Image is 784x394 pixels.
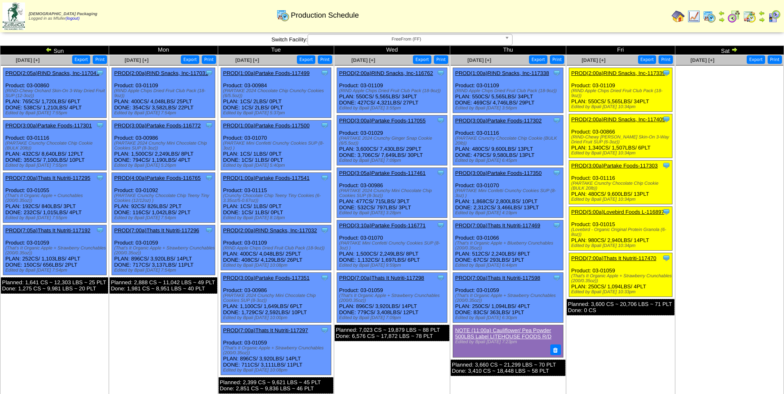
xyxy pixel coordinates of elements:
div: (PARTAKE 2024 Crunchy Mini Chocolate Chip Cookies SUP (8-3oz)) [223,293,331,303]
button: Print [550,55,564,64]
a: PROD(2:00a)RIND Snacks, Inc-117339 [571,70,665,76]
button: Export [529,55,547,64]
div: Edited by Bpali [DATE] 5:37pm [223,111,331,115]
div: Edited by Bpali [DATE] 6:45pm [455,158,563,163]
button: Export [413,55,431,64]
div: (PARTAKE 2024 Crunchy Mini Chocolate Chip Cookies SUP (8-3oz)) [114,141,215,151]
div: Product: 03-01109 PLAN: 550CS / 5,565LBS / 34PLT DONE: 469CS / 4,746LBS / 29PLT [453,68,563,113]
div: Edited by Bpali [DATE] 5:26pm [114,163,215,168]
div: Planned: 1,641 CS ~ 12,303 LBS ~ 25 PLT Done: 1,275 CS ~ 9,981 LBS ~ 20 PLT [1,277,108,294]
a: PROD(7:00a)Thats It Nutriti-117470 [571,255,656,261]
a: PROD(3:00a)Partake Foods-117350 [455,170,542,176]
div: Edited by Bpali [DATE] 3:28pm [339,211,447,215]
div: Edited by Bpali [DATE] 7:54pm [114,268,215,273]
div: Product: 03-01059 PLAN: 252CS / 1,103LBS / 4PLT DONE: 150CS / 656LBS / 2PLT [3,225,107,275]
div: (PARTAKE Mini Confetti Crunchy Cookies SUP (8‐3oz) ) [339,241,447,251]
a: NOTE (11:00a) Cauliflower/ Pea Powder 500LBS Label LITEHOUSE FOODS R/D [455,327,552,340]
a: PROD(7:05a)Thats It Nutriti-117192 [5,227,90,233]
div: Edited by Bpali [DATE] 10:00pm [223,315,331,320]
div: (That's It Organic Apple + Blueberry Crunchables (200/0.35oz)) [455,241,563,251]
img: arrowleft.gif [718,10,725,16]
a: PROD(2:00a)RIND Snacks, Inc-117405 [571,116,665,122]
div: Edited by Bpali [DATE] 5:40pm [223,163,331,168]
div: (PARTAKE 2024 Crunchy Mini Chocolate Chip Cookies SUP (8-3oz)) [339,188,447,198]
div: Edited by Bpali [DATE] 3:56pm [455,106,563,111]
div: Product: 03-01059 PLAN: 896CS / 3,920LBS / 14PLT DONE: 711CS / 3,111LBS / 11PLT [221,325,331,375]
div: Product: 03-01116 PLAN: 432CS / 8,640LBS / 12PLT DONE: 355CS / 7,100LBS / 10PLT [3,120,107,170]
a: PROD(1:00a)Partake Foods-117500 [223,122,310,129]
img: arrowleft.gif [759,10,765,16]
a: PROD(4:00a)Partake Foods-116765 [114,175,201,181]
img: Tooltip [205,69,213,77]
img: Tooltip [321,326,329,334]
button: Export [72,55,91,64]
button: Print [202,55,216,64]
div: Product: 03-01115 PLAN: 1CS / 1LBS / 0PLT DONE: 1CS / 1LBS / 0PLT [221,173,331,223]
div: Product: 03-01109 PLAN: 550CS / 5,565LBS / 34PLT [569,68,672,112]
div: Product: 03-01109 PLAN: 400CS / 4,048LBS / 25PLT DONE: 354CS / 3,582LBS / 22PLT [112,68,215,118]
div: Product: 03-01092 PLAN: 92CS / 826LBS / 2PLT DONE: 116CS / 1,042LBS / 2PLT [112,173,215,223]
img: calendarinout.gif [743,10,756,23]
div: Product: 03-01059 PLAN: 250CS / 1,094LBS / 4PLT [569,253,672,297]
a: PROD(3:00a)Partake Foods-117351 [223,275,310,281]
div: (That's It Organic Apple + Crunchables (200/0.35oz)) [5,193,106,203]
button: Print [434,55,448,64]
div: (PARTAKE Crunchy Chocolate Chip Cookie (BULK 20lb)) [5,141,106,151]
div: Edited by Bpali [DATE] 7:55pm [5,111,106,115]
img: Tooltip [662,115,670,123]
a: PROD(7:00a)Thats It Nutriti-117296 [114,227,199,233]
td: Sat [675,46,784,55]
a: PROD(3:10a)Partake Foods-116771 [339,222,426,229]
a: PROD(7:00a)Thats It Nutriti-117469 [455,222,540,229]
div: Product: 03-01109 PLAN: 400CS / 4,048LBS / 25PLT DONE: 408CS / 4,129LBS / 26PLT [221,225,331,270]
a: PROD(3:00a)Partake Foods-117301 [5,122,92,129]
img: arrowright.gif [718,16,725,23]
div: Edited by Bpali [DATE] 7:54pm [5,268,106,273]
img: Tooltip [96,69,104,77]
img: Tooltip [205,121,213,129]
div: Product: 03-01070 PLAN: 1,500CS / 2,249LBS / 8PLT DONE: 1,132CS / 1,697LBS / 6PLT [337,220,447,270]
div: Edited by Bpali [DATE] 10:08pm [223,263,331,268]
div: Product: 03-01055 PLAN: 192CS / 840LBS / 3PLT DONE: 232CS / 1,015LBS / 4PLT [3,173,107,223]
div: Edited by Bpali [DATE] 10:08pm [223,368,331,373]
img: Tooltip [96,226,104,234]
a: (logout) [66,16,80,21]
span: [DATE] [+] [16,57,40,63]
div: (RIND Apple Chips Dried Fruit Club Pack (18-9oz)) [114,88,215,98]
button: Export [181,55,199,64]
div: (That's It Organic Apple + Strawberry Crunchables (200/0.35oz)) [5,246,106,256]
div: (PARTAKE Mini Confetti Crunchy Cookies SUP (8‐3oz) ) [455,188,563,198]
div: (That's It Organic Apple + Strawberry Crunchables (200/0.35oz)) [339,293,447,303]
img: Tooltip [662,69,670,77]
div: Edited by Bpali [DATE] 7:55pm [5,163,106,168]
div: Product: 03-01066 PLAN: 512CS / 2,240LBS / 8PLT DONE: 67CS / 293LBS / 1PLT [453,220,563,270]
div: Product: 03-01059 PLAN: 250CS / 1,094LBS / 4PLT DONE: 83CS / 363LBS / 1PLT [453,273,563,323]
div: Product: 03-00984 PLAN: 1CS / 2LBS / 0PLT DONE: 1CS / 2LBS / 0PLT [221,68,331,118]
div: (PARTAKE Crunchy Chocolate Chip Cookie (BULK 20lb)) [571,181,672,191]
div: Edited by Bpali [DATE] 9:59pm [339,263,447,268]
img: Tooltip [321,274,329,282]
div: Edited by Bpali [DATE] 10:33pm [571,290,672,294]
td: Mon [109,46,218,55]
span: Logged in as Mfuller [29,12,97,21]
img: Tooltip [321,121,329,129]
img: zoroco-logo-small.webp [2,2,25,30]
div: (PARTAKE 2024 Chocolate Chip Crunchy Cookies (6/5.5oz)) [223,88,331,98]
img: Tooltip [553,221,561,229]
button: Print [318,55,332,64]
div: Planned: 3,660 CS ~ 21,299 LBS ~ 70 PLT Done: 3,410 CS ~ 18,448 LBS ~ 58 PLT [451,360,565,376]
div: (RIND-Chewy [PERSON_NAME] Skin-On 3-Way Dried Fruit SUP (6-3oz)) [571,135,672,145]
a: PROD(7:00a)Thats It Nutriti-117297 [223,327,308,333]
img: Tooltip [437,69,445,77]
button: Export [297,55,315,64]
img: home.gif [672,10,685,23]
div: Planned: 3,600 CS ~ 20,706 LBS ~ 71 PLT Done: 0 CS [567,299,674,315]
div: Edited by Bpali [DATE] 7:09pm [339,158,447,163]
a: PROD(5:00a)Lovebird Foods L-116897 [571,209,664,215]
button: Export [638,55,656,64]
div: Edited by Bpali [DATE] 10:34pm [571,151,672,156]
span: [DATE] [+] [691,57,714,63]
div: Product: 03-01116 PLAN: 480CS / 9,600LBS / 13PLT DONE: 479CS / 9,580LBS / 13PLT [453,115,563,165]
div: Product: 03-00860 PLAN: 765CS / 1,720LBS / 6PLT DONE: 538CS / 1,210LBS / 4PLT [3,68,107,118]
a: [DATE] [+] [582,57,606,63]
